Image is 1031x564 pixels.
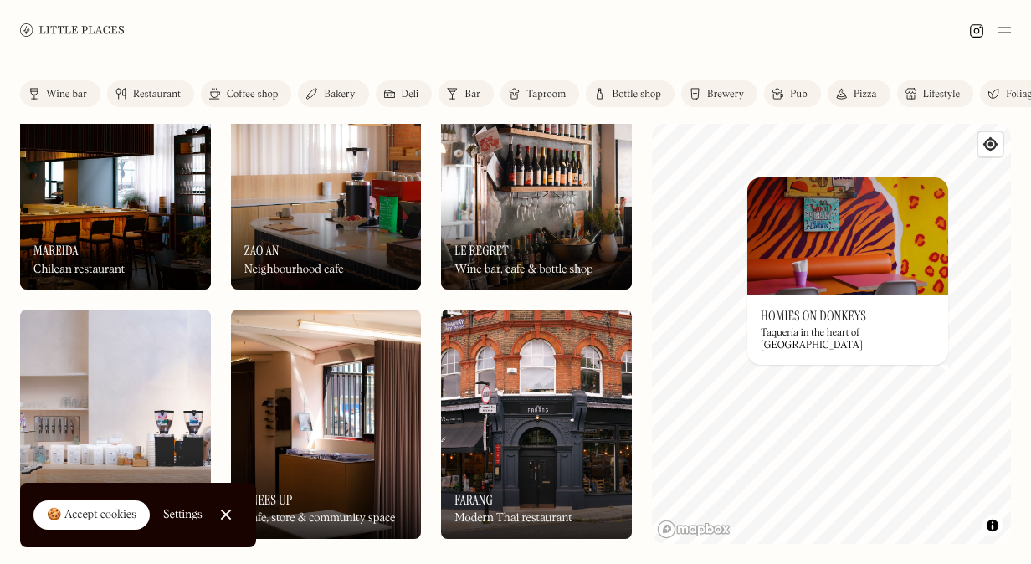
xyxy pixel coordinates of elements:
[652,124,1011,544] canvas: Map
[324,90,355,100] div: Bakery
[828,80,890,107] a: Pizza
[46,90,87,100] div: Wine bar
[163,496,203,534] a: Settings
[225,515,226,515] div: Close Cookie Popup
[897,80,973,107] a: Lifestyle
[298,80,368,107] a: Bakery
[987,516,998,535] span: Toggle attribution
[20,61,211,290] img: Mareida
[747,177,948,295] img: Homies on Donkeys
[402,90,419,100] div: Deli
[612,90,661,100] div: Bottle shop
[526,90,566,100] div: Taproom
[982,515,1003,536] button: Toggle attribution
[500,80,579,107] a: Taproom
[244,492,293,508] h3: Knees Up
[854,90,877,100] div: Pizza
[33,263,125,277] div: Chilean restaurant
[227,90,278,100] div: Coffee shop
[707,90,744,100] div: Brewery
[747,177,948,365] a: Homies on DonkeysHomies on DonkeysHomies on DonkeysTaquería in the heart of [GEOGRAPHIC_DATA]
[231,61,422,290] img: Zao An
[923,90,960,100] div: Lifestyle
[439,80,494,107] a: Bar
[201,80,291,107] a: Coffee shop
[441,61,632,290] img: Le Regret
[133,90,181,100] div: Restaurant
[761,308,866,324] h3: Homies on Donkeys
[20,80,100,107] a: Wine bar
[441,61,632,290] a: Le RegretLe RegretLe RegretWine bar, cafe & bottle shop
[441,310,632,538] a: FarangFarangFarangModern Thai restaurant
[586,80,675,107] a: Bottle shop
[20,310,211,538] img: Scenery
[231,61,422,290] a: Zao AnZao AnZao AnNeighbourhood cafe
[454,243,508,259] h3: Le Regret
[978,132,1003,156] button: Find my location
[231,310,422,538] img: Knees Up
[20,61,211,290] a: MareidaMareidaMareidaChilean restaurant
[244,243,280,259] h3: Zao An
[454,263,592,277] div: Wine bar, cafe & bottle shop
[657,520,731,539] a: Mapbox homepage
[761,327,935,351] div: Taquería in the heart of [GEOGRAPHIC_DATA]
[33,500,150,531] a: 🍪 Accept cookies
[376,80,433,107] a: Deli
[454,492,493,508] h3: Farang
[764,80,821,107] a: Pub
[33,243,79,259] h3: Mareida
[441,310,632,538] img: Farang
[790,90,808,100] div: Pub
[244,511,396,526] div: Cafe, store & community space
[464,90,480,100] div: Bar
[454,511,572,526] div: Modern Thai restaurant
[47,507,136,524] div: 🍪 Accept cookies
[163,509,203,520] div: Settings
[244,263,344,277] div: Neighbourhood cafe
[209,498,243,531] a: Close Cookie Popup
[681,80,757,107] a: Brewery
[20,310,211,538] a: SceneryScenerySceneryRoastery & coffee shop
[107,80,194,107] a: Restaurant
[231,310,422,538] a: Knees UpKnees UpKnees UpCafe, store & community space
